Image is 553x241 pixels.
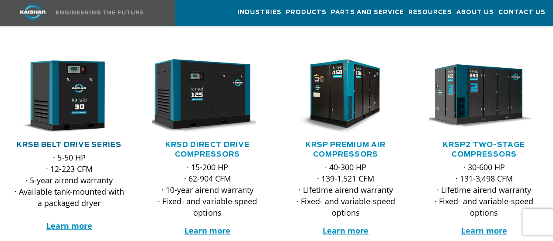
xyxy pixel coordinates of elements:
[14,59,124,133] div: krsb30
[498,7,546,17] span: Contact Us
[184,225,230,236] a: Learn more
[323,225,369,236] a: Learn more
[284,59,395,133] img: krsp150
[331,7,404,17] span: Parts and Service
[146,59,256,133] img: krsd125
[498,0,546,24] a: Contact Us
[456,7,494,17] span: About Us
[152,161,262,218] p: · 15-200 HP · 62-904 CFM · 10-year airend warranty · Fixed- and variable-speed options
[291,161,401,218] p: · 40-300 HP · 139-1,521 CFM · Lifetime airend warranty · Fixed- and variable-speed options
[14,152,124,231] p: · 5-50 HP · 12-223 CFM · 5-year airend warranty · Available tank-mounted with a packaged dryer
[56,10,143,14] img: Engineering the future
[331,0,404,24] a: Parts and Service
[429,161,539,218] p: · 30-600 HP · 131-3,498 CFM · Lifetime airend warranty · Fixed- and variable-speed options
[429,59,539,133] div: krsp350
[165,141,249,158] a: KRSD Direct Drive Compressors
[152,59,262,133] div: krsd125
[408,7,452,17] span: Resources
[286,7,327,17] span: Products
[461,225,507,236] a: Learn more
[456,0,494,24] a: About Us
[291,59,401,133] div: krsp150
[17,141,122,148] a: KRSB Belt Drive Series
[286,0,327,24] a: Products
[443,141,525,158] a: KRSP2 Two-Stage Compressors
[46,220,92,231] a: Learn more
[306,141,386,158] a: KRSP Premium Air Compressors
[408,0,452,24] a: Resources
[237,7,282,17] span: Industries
[7,59,118,133] img: krsb30
[237,0,282,24] a: Industries
[422,59,533,133] img: krsp350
